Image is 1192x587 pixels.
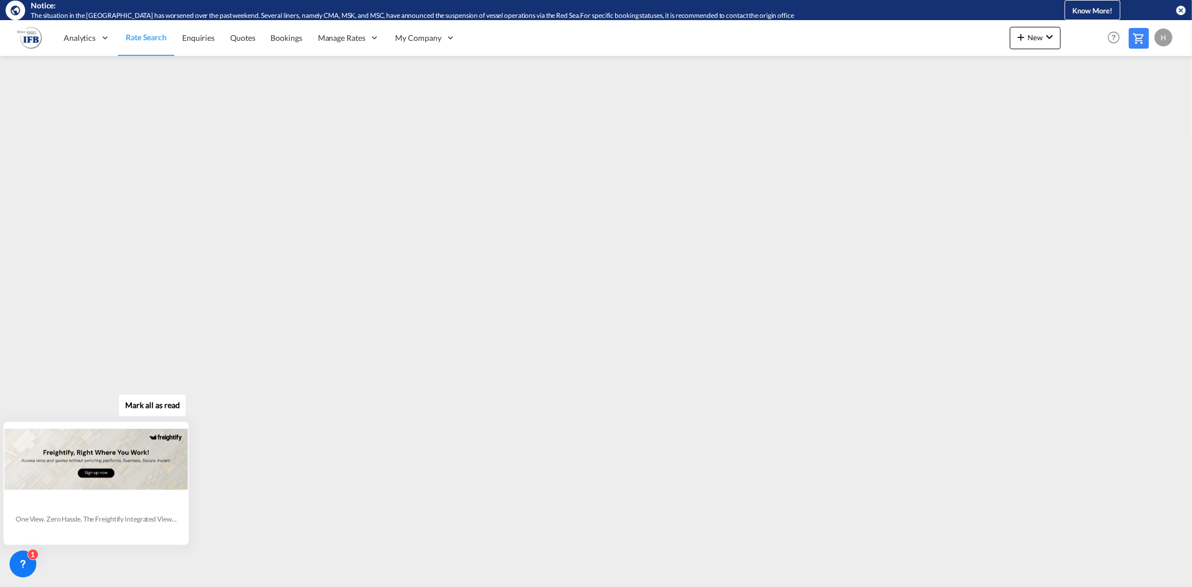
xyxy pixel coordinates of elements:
[10,4,21,16] md-icon: icon-earth
[1043,30,1056,44] md-icon: icon-chevron-down
[1014,30,1028,44] md-icon: icon-plus 400-fg
[1175,4,1186,16] button: icon-close-circle
[1155,29,1172,46] div: H
[318,32,365,44] span: Manage Rates
[56,20,118,56] div: Analytics
[222,20,263,56] a: Quotes
[118,20,174,56] a: Rate Search
[310,20,388,56] div: Manage Rates
[263,20,310,56] a: Bookings
[230,33,255,42] span: Quotes
[388,20,464,56] div: My Company
[174,20,222,56] a: Enquiries
[396,32,441,44] span: My Company
[126,32,167,42] span: Rate Search
[64,32,96,44] span: Analytics
[31,11,1009,21] div: The situation in the Red Sea has worsened over the past weekend. Several liners, namely CMA, MSK,...
[1072,6,1113,15] span: Know More!
[182,33,215,42] span: Enquiries
[271,33,302,42] span: Bookings
[17,25,42,50] img: b628ab10256c11eeb52753acbc15d091.png
[1104,28,1129,48] div: Help
[1010,27,1061,49] button: icon-plus 400-fgNewicon-chevron-down
[1104,28,1123,47] span: Help
[1014,33,1056,42] span: New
